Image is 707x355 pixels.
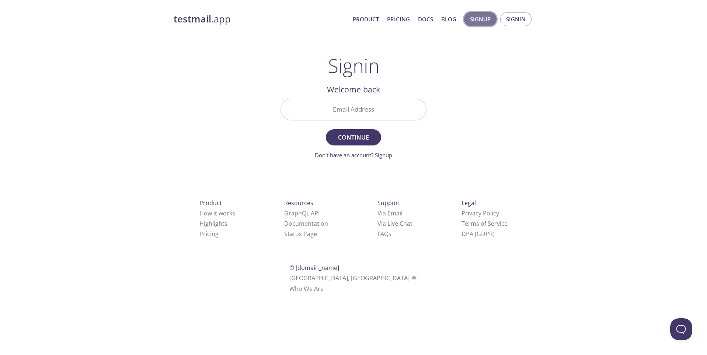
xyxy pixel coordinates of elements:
[377,230,391,238] a: FAQ
[199,219,227,228] a: Highlights
[199,230,219,238] a: Pricing
[284,219,328,228] a: Documentation
[462,219,508,228] a: Terms of Service
[500,12,532,26] button: Signin
[670,318,692,340] iframe: Help Scout Beacon - Open
[334,132,373,143] span: Continue
[284,199,313,207] span: Resources
[389,230,391,238] span: s
[199,199,222,207] span: Product
[174,13,347,25] a: testmail.app
[462,230,495,238] a: DPA (GDPR)
[441,14,456,24] a: Blog
[377,209,403,217] a: Via Email
[464,12,497,26] button: Signup
[199,209,235,217] a: How it works
[353,14,379,24] a: Product
[377,199,400,207] span: Support
[284,230,317,238] a: Status Page
[289,285,324,293] a: Who We Are
[281,83,426,96] h2: Welcome back
[470,14,491,24] span: Signup
[289,264,339,272] span: © [DOMAIN_NAME]
[462,199,476,207] span: Legal
[174,13,211,25] strong: testmail
[289,274,418,282] span: [GEOGRAPHIC_DATA], [GEOGRAPHIC_DATA]
[315,151,392,159] a: Don't have an account? Signup
[326,129,381,145] button: Continue
[387,14,410,24] a: Pricing
[284,209,320,217] a: GraphQL API
[462,209,499,217] a: Privacy Policy
[328,55,379,77] h1: Signin
[377,219,412,228] a: Via Live Chat
[418,14,433,24] a: Docs
[506,14,526,24] span: Signin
